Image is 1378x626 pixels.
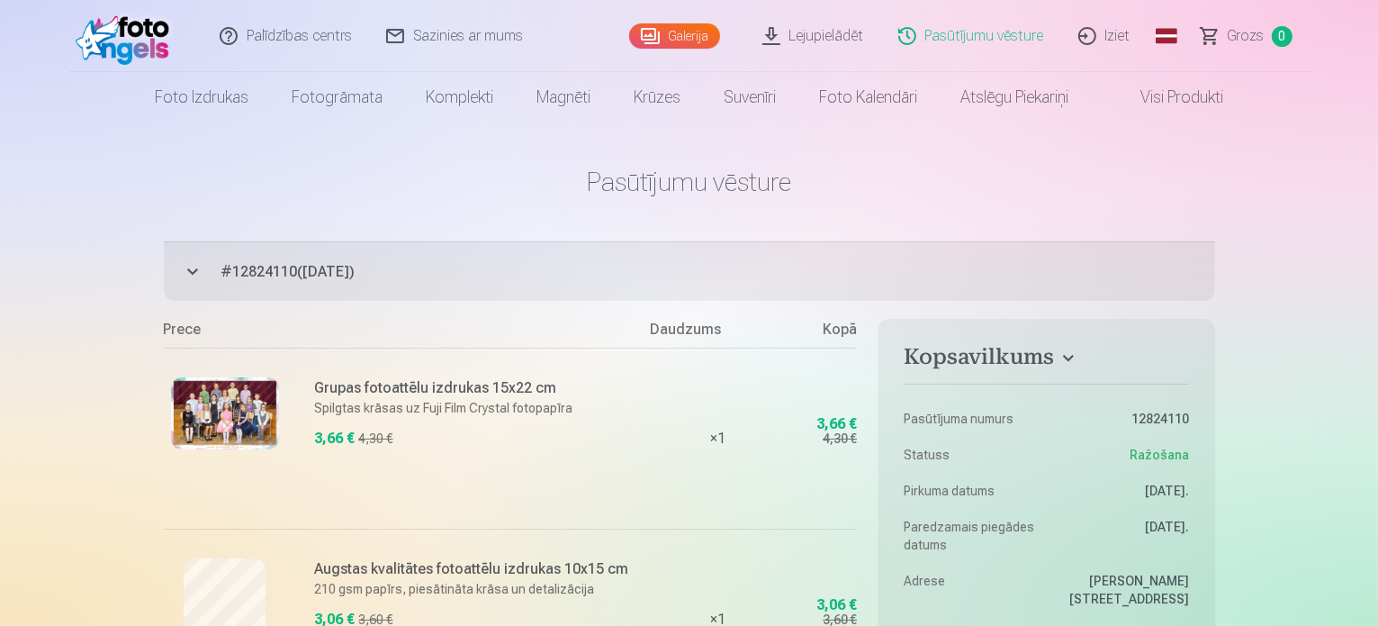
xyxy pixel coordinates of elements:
span: Grozs [1228,25,1265,47]
a: Krūzes [612,72,702,122]
button: #12824110([DATE]) [164,241,1215,301]
dt: Statuss [904,446,1038,464]
dt: Adrese [904,572,1038,608]
dt: Pirkuma datums [904,482,1038,500]
a: Atslēgu piekariņi [939,72,1090,122]
h6: Grupas fotoattēlu izdrukas 15x22 cm [315,377,640,399]
h1: Pasūtījumu vēsture [164,166,1215,198]
div: Kopā [785,319,857,348]
a: Fotogrāmata [270,72,404,122]
dd: 12824110 [1056,410,1190,428]
p: 210 gsm papīrs, piesātināta krāsa un detalizācija [315,580,640,598]
div: Daudzums [650,319,785,348]
span: # 12824110 ( [DATE] ) [221,261,1215,283]
a: Foto izdrukas [133,72,270,122]
a: Galerija [629,23,720,49]
a: Visi produkti [1090,72,1245,122]
dd: [DATE]. [1056,518,1190,554]
div: 4,30 € [823,430,857,448]
button: Kopsavilkums [904,344,1189,377]
span: Ražošana [1130,446,1190,464]
img: /fa1 [76,7,179,65]
dd: [DATE]. [1056,482,1190,500]
a: Magnēti [515,72,612,122]
dt: Paredzamais piegādes datums [904,518,1038,554]
span: 0 [1272,26,1292,47]
p: Spilgtas krāsas uz Fuji Film Crystal fotopapīra [315,399,640,417]
dd: [PERSON_NAME][STREET_ADDRESS] [1056,572,1190,608]
div: 3,66 € [315,428,356,449]
div: 4,30 € [359,430,393,448]
a: Komplekti [404,72,515,122]
div: 3,06 € [816,600,857,611]
div: Prece [164,319,651,348]
a: Suvenīri [702,72,797,122]
div: 3,66 € [816,419,857,430]
h6: Augstas kvalitātes fotoattēlu izdrukas 10x15 cm [315,558,640,580]
div: × 1 [650,348,785,529]
dt: Pasūtījuma numurs [904,410,1038,428]
a: Foto kalendāri [797,72,939,122]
